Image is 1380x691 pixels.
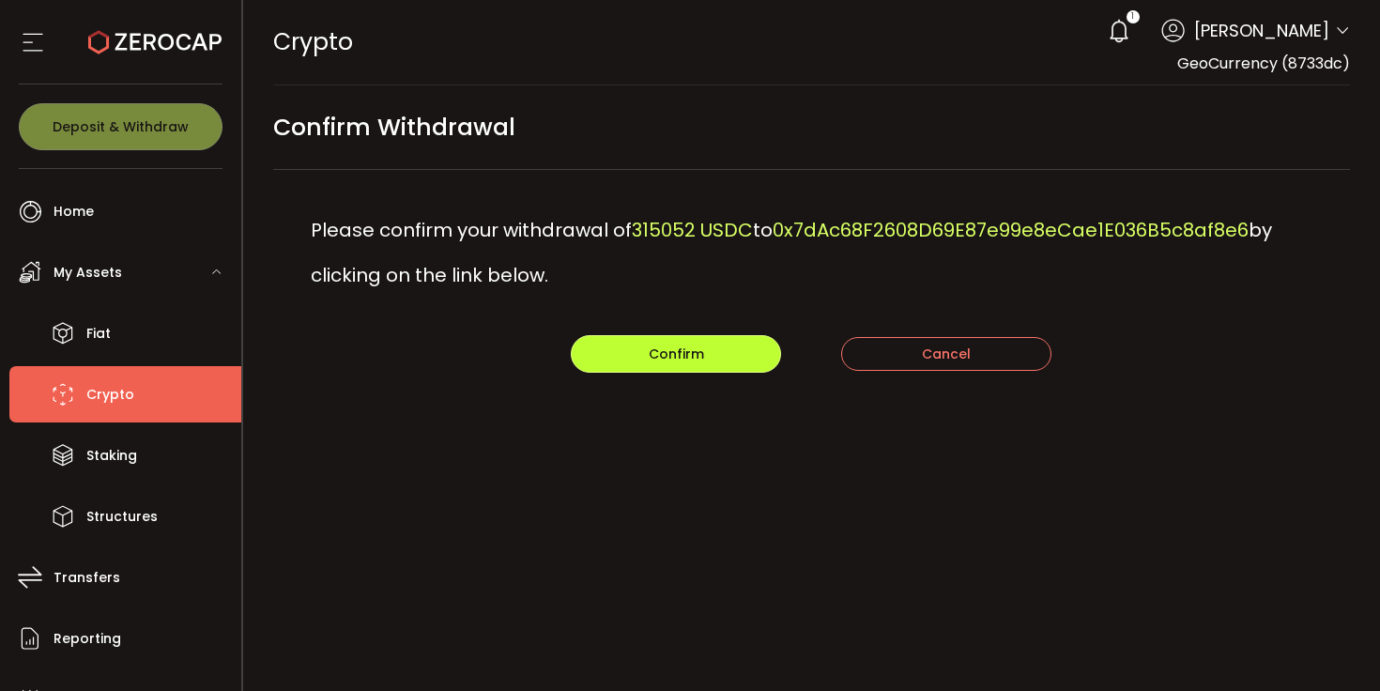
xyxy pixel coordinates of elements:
button: Cancel [841,337,1051,371]
span: 1 [1131,10,1134,23]
span: Cancel [922,345,971,363]
span: [PERSON_NAME] [1194,18,1329,43]
span: Structures [86,503,158,530]
span: Reporting [54,625,121,653]
span: 0x7dAc68F2608D69E87e99e8eCae1E036B5c8af8e6 [773,217,1249,243]
button: Deposit & Withdraw [19,103,222,150]
span: My Assets [54,259,122,286]
span: Fiat [86,320,111,347]
button: Confirm [571,335,781,373]
span: Home [54,198,94,225]
span: Please confirm your withdrawal of [311,217,632,243]
span: Crypto [273,25,353,58]
span: Deposit & Withdraw [53,120,189,133]
span: 315052 USDC [632,217,753,243]
span: GeoCurrency (8733dc) [1177,53,1350,74]
iframe: Chat Widget [1286,601,1380,691]
span: Confirm [649,345,704,363]
span: Crypto [86,381,134,408]
span: Transfers [54,564,120,591]
span: Staking [86,442,137,469]
span: to [753,217,773,243]
span: Confirm Withdrawal [273,106,515,148]
div: Widżet czatu [1286,601,1380,691]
